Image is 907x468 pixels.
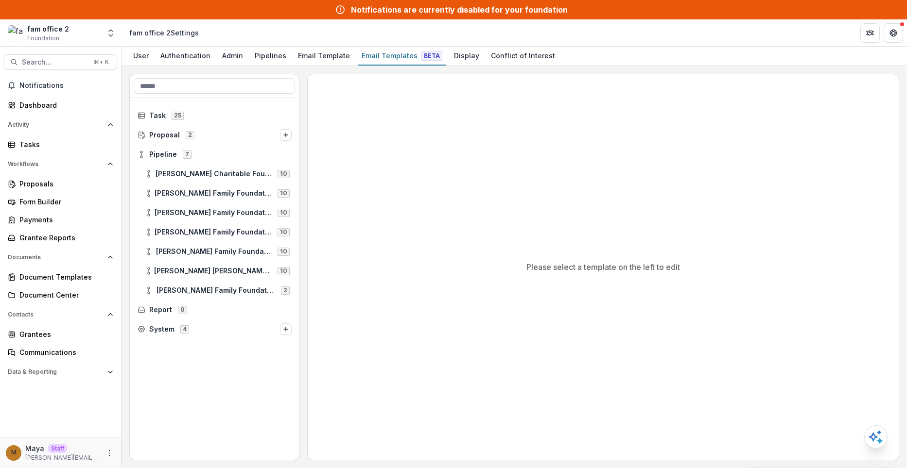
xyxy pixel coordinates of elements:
[487,49,559,63] div: Conflict of Interest
[19,290,109,300] div: Document Center
[154,267,272,275] span: [PERSON_NAME] [PERSON_NAME] Family Foundation
[19,233,109,243] div: Grantee Reports
[4,326,117,342] a: Grantees
[278,189,290,197] span: 10
[141,185,296,201] div: [PERSON_NAME] Family Foundation [US_STATE]10
[864,425,888,449] button: Open AI Assistant
[91,57,111,67] div: ⌘ + K
[157,286,275,295] span: [PERSON_NAME] Family Foundation
[48,444,67,453] p: Staff
[4,117,117,133] button: Open Activity
[19,139,109,150] div: Tasks
[281,286,290,294] span: 2
[278,228,290,236] span: 10
[155,209,272,217] span: [PERSON_NAME] Family Foundation [US_STATE]
[141,205,296,220] div: [PERSON_NAME] Family Foundation [US_STATE]10
[157,47,214,66] a: Authentication
[8,368,104,375] span: Data & Reporting
[4,230,117,246] a: Grantee Reports
[129,28,199,38] div: fam office 2 Settings
[134,302,296,318] div: Report0
[218,47,247,66] a: Admin
[4,269,117,285] a: Document Templates
[294,49,354,63] div: Email Template
[180,325,189,333] span: 4
[19,347,109,357] div: Communications
[27,24,69,34] div: fam office 2
[450,49,483,63] div: Display
[134,127,296,143] div: Proposal2Options
[351,4,568,16] div: Notifications are currently disabled for your foundation
[19,197,109,207] div: Form Builder
[8,161,104,167] span: Workflows
[487,47,559,66] a: Conflict of Interest
[4,156,117,172] button: Open Workflows
[19,179,109,189] div: Proposals
[251,49,290,63] div: Pipelines
[8,254,104,261] span: Documents
[149,112,166,120] span: Task
[141,224,296,240] div: [PERSON_NAME] Family Foundation [US_STATE]10
[134,321,296,337] div: System4Options
[155,189,272,198] span: [PERSON_NAME] Family Foundation [US_STATE]
[104,447,115,459] button: More
[19,215,109,225] div: Payments
[183,150,192,158] span: 7
[134,147,296,162] div: Pipeline7
[218,49,247,63] div: Admin
[4,194,117,210] a: Form Builder
[4,307,117,322] button: Open Contacts
[4,78,117,93] button: Notifications
[141,166,296,182] div: [PERSON_NAME] Charitable Foundation10
[156,248,272,256] span: [PERSON_NAME] Family Foundation
[129,49,153,63] div: User
[280,129,292,141] button: Options
[156,170,272,178] span: [PERSON_NAME] Charitable Foundation
[4,287,117,303] a: Document Center
[4,97,117,113] a: Dashboard
[149,131,180,139] span: Proposal
[884,23,903,43] button: Get Help
[125,26,203,40] nav: breadcrumb
[4,344,117,360] a: Communications
[278,267,290,275] span: 10
[141,263,296,279] div: [PERSON_NAME] [PERSON_NAME] Family Foundation10
[19,82,113,90] span: Notifications
[155,228,272,236] span: [PERSON_NAME] Family Foundation [US_STATE]
[11,450,17,456] div: Maya
[19,329,109,339] div: Grantees
[157,49,214,63] div: Authentication
[4,136,117,152] a: Tasks
[4,54,117,70] button: Search...
[149,325,174,334] span: System
[4,364,117,380] button: Open Data & Reporting
[22,58,87,67] span: Search...
[860,23,880,43] button: Partners
[4,176,117,192] a: Proposals
[186,131,194,139] span: 2
[358,47,446,66] a: Email Templates Beta
[278,248,290,255] span: 10
[358,49,446,63] div: Email Templates
[251,47,290,66] a: Pipelines
[178,306,187,314] span: 0
[149,306,172,314] span: Report
[27,34,59,43] span: Foundation
[104,23,118,43] button: Open entity switcher
[141,244,296,259] div: [PERSON_NAME] Family Foundation10
[25,453,100,462] p: [PERSON_NAME][EMAIL_ADDRESS][DOMAIN_NAME]
[4,250,117,265] button: Open Documents
[129,47,153,66] a: User
[294,47,354,66] a: Email Template
[141,283,296,298] div: [PERSON_NAME] Family Foundation2
[8,25,23,41] img: fam office 2
[172,112,184,119] span: 25
[278,170,290,178] span: 10
[280,323,292,335] button: Options
[4,212,117,228] a: Payments
[8,311,104,318] span: Contacts
[278,209,290,217] span: 10
[450,47,483,66] a: Display
[19,100,109,110] div: Dashboard
[149,150,177,159] span: Pipeline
